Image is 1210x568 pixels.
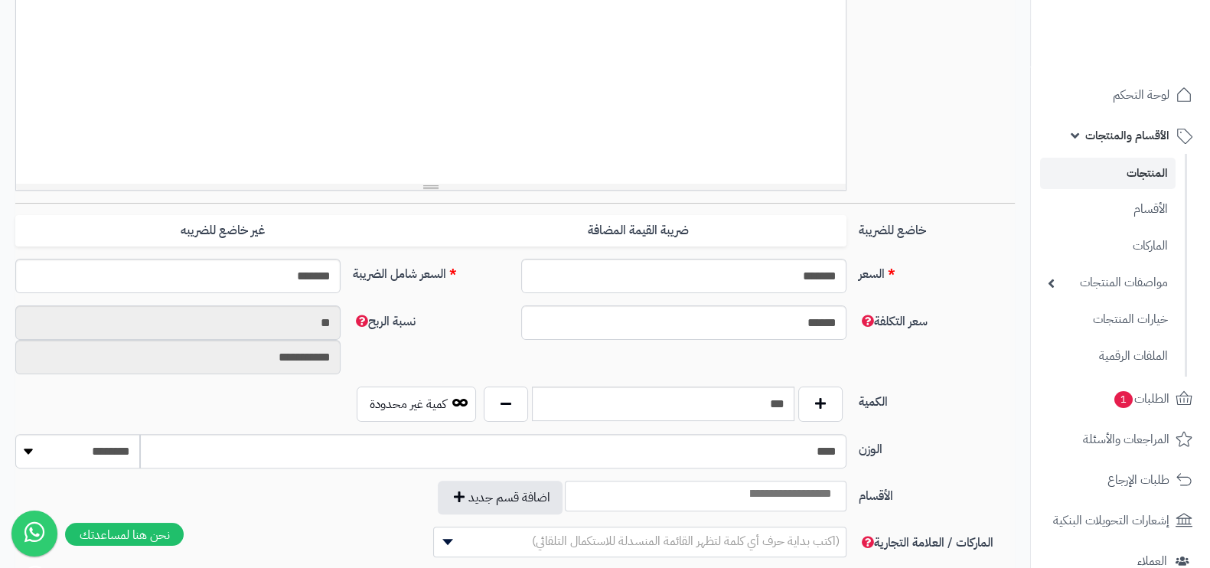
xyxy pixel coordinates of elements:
label: الأقسام [853,481,1021,505]
button: اضافة قسم جديد [438,481,563,514]
span: طلبات الإرجاع [1107,469,1169,491]
label: غير خاضع للضريبه [15,215,431,246]
a: طلبات الإرجاع [1040,462,1201,498]
a: الطلبات1 [1040,380,1201,417]
a: مواصفات المنتجات [1040,266,1176,299]
span: الطلبات [1113,388,1169,410]
span: لوحة التحكم [1113,84,1169,106]
label: ضريبة القيمة المضافة [431,215,846,246]
label: الكمية [853,387,1021,411]
label: الوزن [853,434,1021,459]
a: لوحة التحكم [1040,77,1201,113]
span: 1 [1114,391,1133,408]
label: السعر [853,259,1021,283]
span: (اكتب بداية حرف أي كلمة لتظهر القائمة المنسدلة للاستكمال التلقائي) [532,532,840,550]
span: نسبة الربح [353,312,416,331]
span: سعر التكلفة [859,312,928,331]
a: خيارات المنتجات [1040,303,1176,336]
a: المراجعات والأسئلة [1040,421,1201,458]
label: السعر شامل الضريبة [347,259,515,283]
label: خاضع للضريبة [853,215,1021,240]
span: المراجعات والأسئلة [1083,429,1169,450]
a: الملفات الرقمية [1040,340,1176,373]
span: الأقسام والمنتجات [1085,125,1169,146]
a: الأقسام [1040,193,1176,226]
span: الماركات / العلامة التجارية [859,534,993,552]
a: الماركات [1040,230,1176,263]
span: إشعارات التحويلات البنكية [1053,510,1169,531]
a: المنتجات [1040,158,1176,189]
a: إشعارات التحويلات البنكية [1040,502,1201,539]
